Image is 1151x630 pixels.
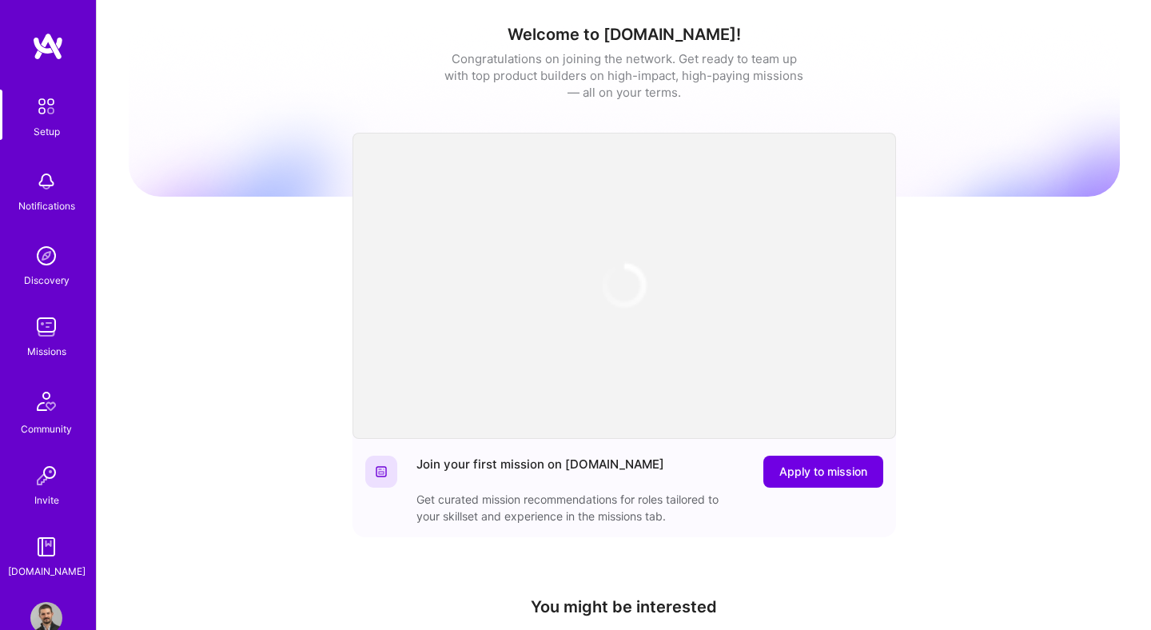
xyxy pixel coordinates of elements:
div: Missions [27,343,66,360]
div: [DOMAIN_NAME] [8,563,86,580]
img: setup [30,90,63,123]
div: Get curated mission recommendations for roles tailored to your skillset and experience in the mis... [416,491,736,524]
div: Join your first mission on [DOMAIN_NAME] [416,456,664,488]
div: Notifications [18,197,75,214]
img: bell [30,165,62,197]
h1: Welcome to [DOMAIN_NAME]! [129,25,1120,44]
img: loading [591,252,658,319]
div: Discovery [24,272,70,289]
img: logo [32,32,64,61]
img: Invite [30,460,62,492]
div: Invite [34,492,59,508]
img: Website [375,465,388,478]
span: Apply to mission [779,464,867,480]
div: Setup [34,123,60,140]
img: Community [27,382,66,421]
img: teamwork [30,311,62,343]
div: Community [21,421,72,437]
button: Apply to mission [763,456,883,488]
img: discovery [30,240,62,272]
div: Congratulations on joining the network. Get ready to team up with top product builders on high-im... [444,50,804,101]
h4: You might be interested [352,597,896,616]
img: guide book [30,531,62,563]
iframe: video [352,133,896,439]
